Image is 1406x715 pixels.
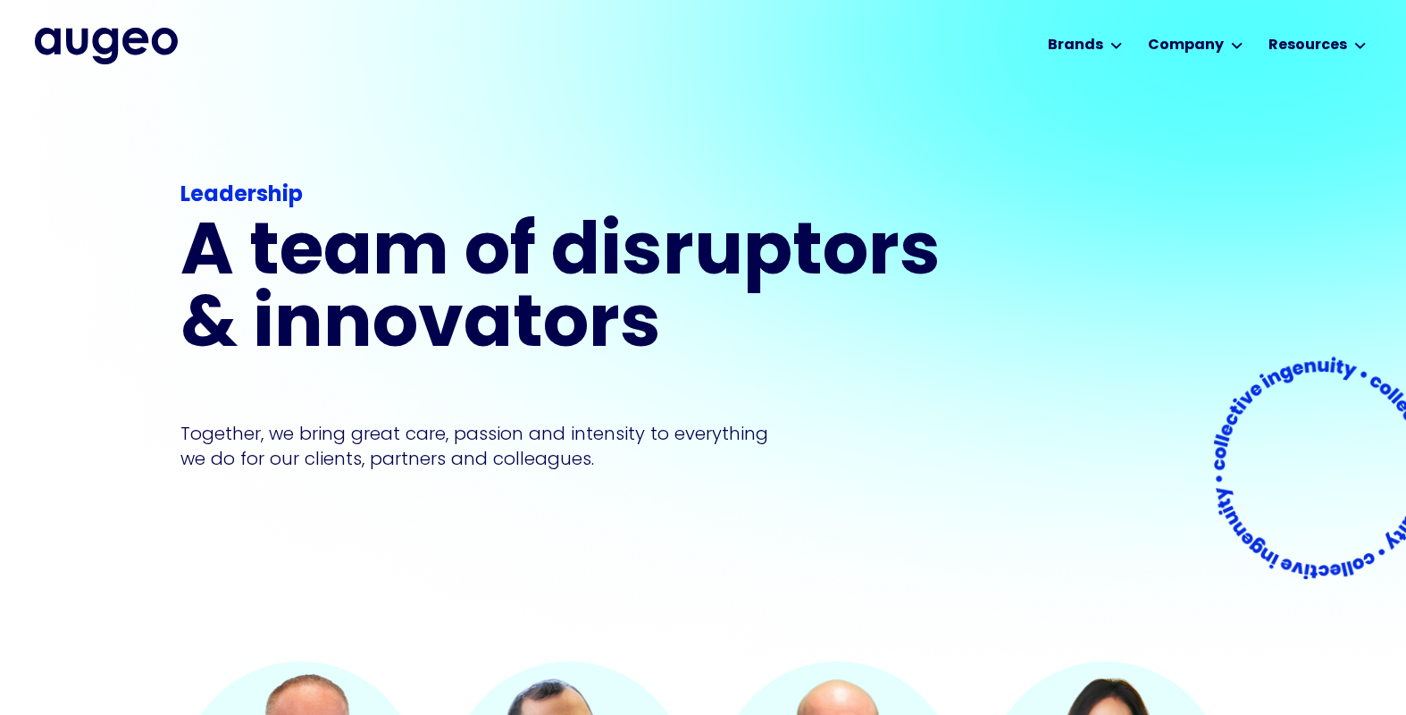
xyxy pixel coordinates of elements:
[1268,35,1347,56] div: Resources
[35,28,178,63] a: home
[180,180,952,212] div: Leadership
[35,28,178,63] img: Augeo's full logo in midnight blue.
[1048,35,1103,56] div: Brands
[180,219,952,364] h1: A team of disruptors & innovators
[1148,35,1224,56] div: Company
[180,421,795,471] p: Together, we bring great care, passion and intensity to everything we do for our clients, partner...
